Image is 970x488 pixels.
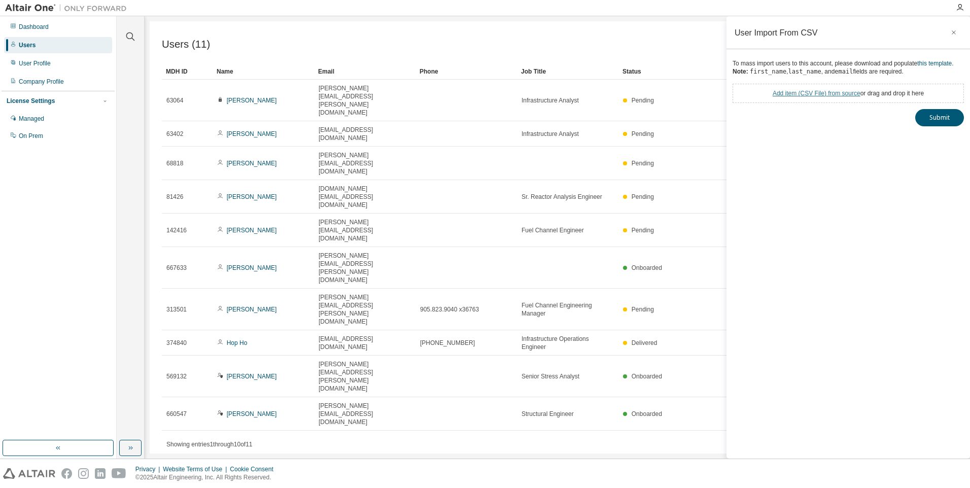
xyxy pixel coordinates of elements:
[227,373,277,380] a: [PERSON_NAME]
[915,109,964,126] button: Submit
[622,63,900,80] div: Status
[166,372,187,380] span: 569132
[522,410,574,418] span: Structural Engineer
[522,372,579,380] span: Senior Stress Analyst
[835,68,853,75] code: email
[227,97,277,104] a: [PERSON_NAME]
[733,59,964,84] div: To mass import users to this account, please download and populate . , , and fields are required.
[773,90,860,97] a: Add item ( CSV File ) from source
[735,28,817,37] div: User Import From CSV
[166,339,187,347] span: 374840
[166,130,183,138] span: 63402
[19,41,36,49] div: Users
[632,227,654,234] span: Pending
[163,465,230,473] div: Website Terms of Use
[632,306,654,313] span: Pending
[319,84,411,117] span: [PERSON_NAME][EMAIL_ADDRESS][PERSON_NAME][DOMAIN_NAME]
[632,193,654,200] span: Pending
[319,360,411,393] span: [PERSON_NAME][EMAIL_ADDRESS][PERSON_NAME][DOMAIN_NAME]
[319,335,411,351] span: [EMAIL_ADDRESS][DOMAIN_NAME]
[227,306,277,313] a: [PERSON_NAME]
[230,465,279,473] div: Cookie Consent
[78,468,89,479] img: instagram.svg
[135,473,280,482] p: © 2025 Altair Engineering, Inc. All Rights Reserved.
[166,193,183,201] span: 81426
[227,193,277,200] a: [PERSON_NAME]
[522,301,614,318] span: Fuel Channel Engineering Manager
[319,218,411,242] span: [PERSON_NAME][EMAIL_ADDRESS][DOMAIN_NAME]
[166,96,183,104] span: 63064
[19,59,51,67] div: User Profile
[135,465,163,473] div: Privacy
[162,39,210,50] span: Users (11)
[166,441,253,448] span: Showing entries 1 through 10 of 11
[420,63,513,80] div: Phone
[773,89,924,97] div: or drag and drop it here
[112,468,126,479] img: youtube.svg
[750,68,786,75] code: first_name
[3,468,55,479] img: altair_logo.svg
[166,159,183,167] span: 68818
[522,335,614,351] span: Infrastructure Operations Engineer
[632,339,657,346] span: Delivered
[227,160,277,167] a: [PERSON_NAME]
[318,63,411,80] div: Email
[319,402,411,426] span: [PERSON_NAME][EMAIL_ADDRESS][DOMAIN_NAME]
[95,468,106,479] img: linkedin.svg
[522,96,579,104] span: Infrastructure Analyst
[166,63,209,80] div: MDH ID
[5,3,132,13] img: Altair One
[19,132,43,140] div: On Prem
[319,151,411,176] span: [PERSON_NAME][EMAIL_ADDRESS][DOMAIN_NAME]
[522,130,579,138] span: Infrastructure Analyst
[166,226,187,234] span: 142416
[632,373,662,380] span: Onboarded
[227,264,277,271] a: [PERSON_NAME]
[917,60,952,67] a: this template
[733,68,748,75] b: Note:
[522,226,584,234] span: Fuel Channel Engineer
[632,130,654,137] span: Pending
[522,193,602,201] span: Sr. Reactor Analysis Engineer
[227,227,277,234] a: [PERSON_NAME]
[319,252,411,284] span: [PERSON_NAME][EMAIL_ADDRESS][PERSON_NAME][DOMAIN_NAME]
[227,130,277,137] a: [PERSON_NAME]
[420,339,475,347] span: [PHONE_NUMBER]
[632,410,662,417] span: Onboarded
[788,68,821,75] code: last_name
[319,293,411,326] span: [PERSON_NAME][EMAIL_ADDRESS][PERSON_NAME][DOMAIN_NAME]
[7,97,55,105] div: License Settings
[521,63,614,80] div: Job Title
[632,160,654,167] span: Pending
[166,305,187,313] span: 313501
[632,264,662,271] span: Onboarded
[61,468,72,479] img: facebook.svg
[217,63,310,80] div: Name
[632,97,654,104] span: Pending
[227,410,277,417] a: [PERSON_NAME]
[166,410,187,418] span: 660547
[420,305,479,313] span: 905.823.9040 x36763
[166,264,187,272] span: 667633
[227,339,248,346] a: Hop Ho
[19,23,49,31] div: Dashboard
[319,185,411,209] span: [DOMAIN_NAME][EMAIL_ADDRESS][DOMAIN_NAME]
[319,126,411,142] span: [EMAIL_ADDRESS][DOMAIN_NAME]
[19,115,44,123] div: Managed
[19,78,64,86] div: Company Profile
